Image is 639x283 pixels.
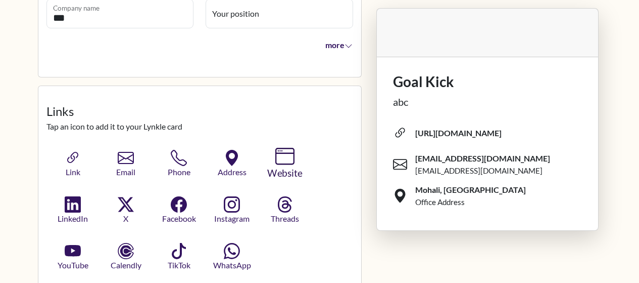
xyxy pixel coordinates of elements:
[208,195,256,226] button: Instagram
[102,242,150,272] button: Calendly
[102,195,150,226] button: X
[415,184,526,195] span: Mohali, [GEOGRAPHIC_DATA]
[256,146,314,181] button: Website
[415,153,550,164] span: [EMAIL_ADDRESS][DOMAIN_NAME]
[261,195,309,226] button: Threads
[52,259,93,271] span: YouTube
[48,242,97,272] button: YouTube
[211,259,253,271] span: WhatsApp
[264,213,306,225] span: Threads
[102,149,150,179] button: Email
[260,166,310,181] span: Website
[393,181,590,212] span: Mohali, [GEOGRAPHIC_DATA]Office Address
[393,95,582,110] div: abc
[155,149,203,179] button: Phone
[158,259,200,271] span: TikTok
[393,73,582,91] h1: Goal Kick
[415,196,465,208] div: Office Address
[415,128,502,140] div: [URL][DOMAIN_NAME]
[52,166,93,178] span: Link
[374,8,602,255] div: Lynkle card preview
[325,40,353,50] span: more
[46,102,353,120] legend: Links
[208,242,256,272] button: WhatsApp
[211,213,253,225] span: Instagram
[415,165,543,177] div: [EMAIL_ADDRESS][DOMAIN_NAME]
[155,242,203,272] button: TikTok
[48,195,97,226] button: LinkedIn
[105,166,146,178] span: Email
[393,118,590,149] span: [URL][DOMAIN_NAME]
[52,213,93,225] span: LinkedIn
[319,34,353,55] button: more
[105,213,146,225] span: X
[48,149,97,179] button: Link
[393,149,590,181] span: [EMAIL_ADDRESS][DOMAIN_NAME][EMAIL_ADDRESS][DOMAIN_NAME]
[158,213,200,225] span: Facebook
[211,166,253,178] span: Address
[208,149,256,179] button: Address
[158,166,200,178] span: Phone
[105,259,146,271] span: Calendly
[46,120,353,133] p: Tap an icon to add it to your Lynkle card
[155,195,203,226] button: Facebook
